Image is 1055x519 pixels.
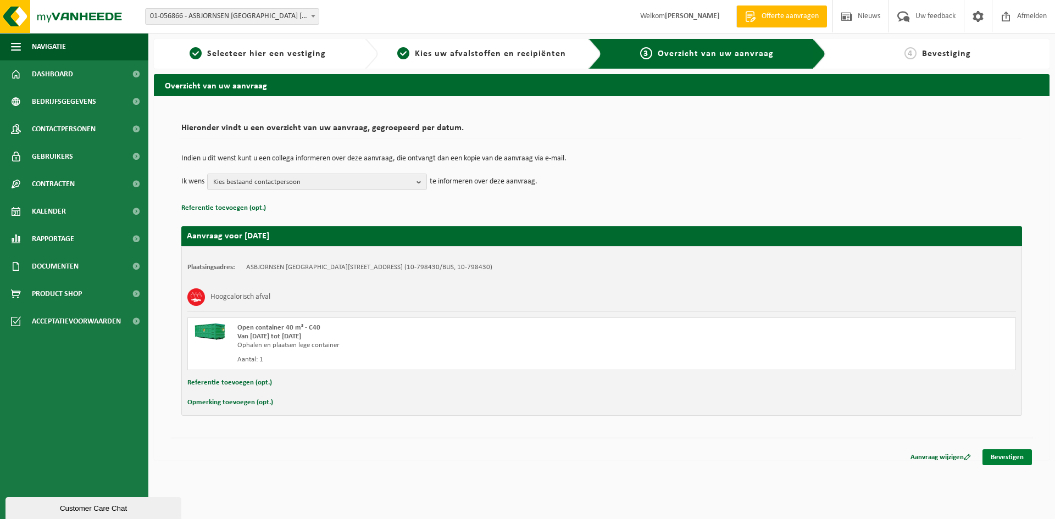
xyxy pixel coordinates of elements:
span: 2 [397,47,409,59]
a: 1Selecteer hier een vestiging [159,47,356,60]
strong: [PERSON_NAME] [665,12,720,20]
span: Navigatie [32,33,66,60]
span: Kies bestaand contactpersoon [213,174,412,191]
strong: Van [DATE] tot [DATE] [237,333,301,340]
a: Offerte aanvragen [736,5,827,27]
button: Referentie toevoegen (opt.) [187,376,272,390]
h3: Hoogcalorisch afval [210,288,270,306]
span: Contracten [32,170,75,198]
strong: Aanvraag voor [DATE] [187,232,269,241]
span: 4 [904,47,917,59]
a: Aanvraag wijzigen [902,449,979,465]
span: Bevestiging [922,49,971,58]
span: Open container 40 m³ - C40 [237,324,320,331]
p: Indien u dit wenst kunt u een collega informeren over deze aanvraag, die ontvangt dan een kopie v... [181,155,1022,163]
img: HK-XC-40-GN-00.png [193,323,226,340]
span: Contactpersonen [32,115,96,143]
span: Kies uw afvalstoffen en recipiënten [415,49,566,58]
span: 1 [190,47,202,59]
p: Ik wens [181,174,204,190]
span: Dashboard [32,60,73,88]
div: Ophalen en plaatsen lege container [237,341,646,350]
button: Referentie toevoegen (opt.) [181,201,266,215]
span: Kalender [32,198,66,225]
h2: Hieronder vindt u een overzicht van uw aanvraag, gegroepeerd per datum. [181,124,1022,138]
span: 3 [640,47,652,59]
span: Bedrijfsgegevens [32,88,96,115]
td: ASBJORNSEN [GEOGRAPHIC_DATA][STREET_ADDRESS] (10-798430/BUS, 10-798430) [246,263,492,272]
span: Rapportage [32,225,74,253]
h2: Overzicht van uw aanvraag [154,74,1050,96]
span: Acceptatievoorwaarden [32,308,121,335]
span: Gebruikers [32,143,73,170]
span: Overzicht van uw aanvraag [658,49,774,58]
strong: Plaatsingsadres: [187,264,235,271]
div: Aantal: 1 [237,355,646,364]
p: te informeren over deze aanvraag. [430,174,537,190]
span: 01-056866 - ASBJORNSEN BELGIUM NV - WERVIK [145,8,319,25]
a: 2Kies uw afvalstoffen en recipiënten [384,47,580,60]
iframe: chat widget [5,495,184,519]
span: Selecteer hier een vestiging [207,49,326,58]
span: Documenten [32,253,79,280]
span: 01-056866 - ASBJORNSEN BELGIUM NV - WERVIK [146,9,319,24]
button: Opmerking toevoegen (opt.) [187,395,273,410]
button: Kies bestaand contactpersoon [207,174,427,190]
a: Bevestigen [982,449,1032,465]
span: Product Shop [32,280,82,308]
span: Offerte aanvragen [759,11,821,22]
